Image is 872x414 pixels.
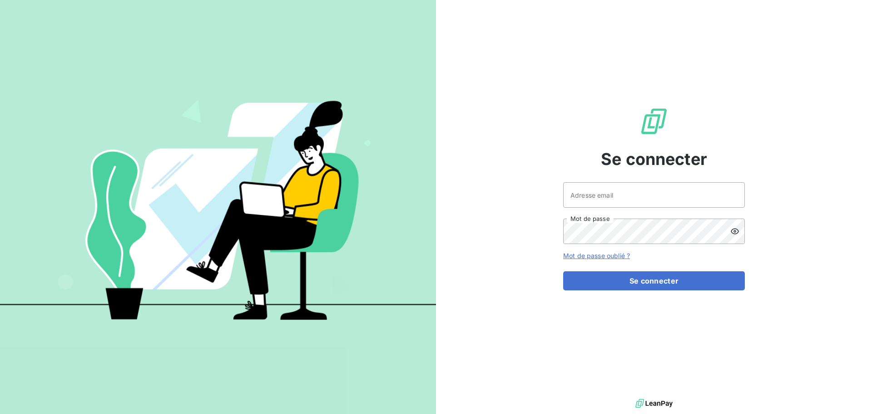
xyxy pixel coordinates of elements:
input: placeholder [563,182,745,208]
a: Mot de passe oublié ? [563,252,630,259]
button: Se connecter [563,271,745,290]
span: Se connecter [601,147,707,171]
img: Logo LeanPay [639,107,669,136]
img: logo [635,397,673,410]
